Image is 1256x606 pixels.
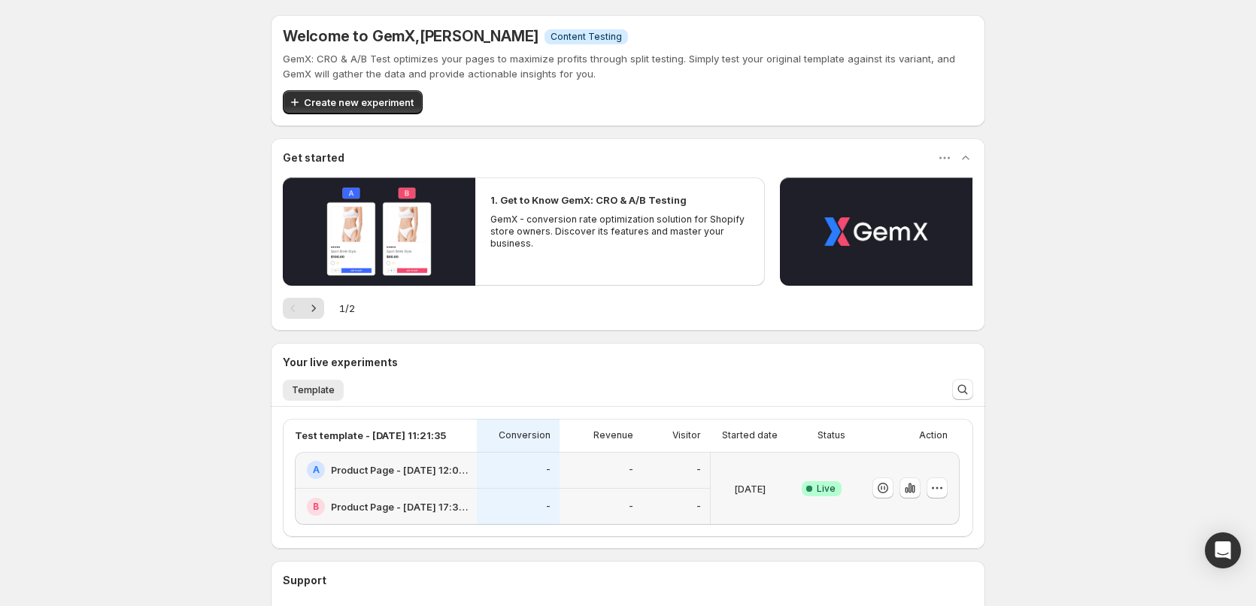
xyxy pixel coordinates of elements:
[331,462,468,477] h2: Product Page - [DATE] 12:02:29
[919,429,948,441] p: Action
[490,214,749,250] p: GemX - conversion rate optimization solution for Shopify store owners. Discover its features and ...
[313,501,319,513] h2: B
[283,177,475,286] button: Play video
[283,150,344,165] h3: Get started
[817,483,836,495] span: Live
[818,429,845,441] p: Status
[283,27,539,45] h5: Welcome to GemX
[734,481,766,496] p: [DATE]
[283,298,324,319] nav: Pagination
[295,428,446,443] p: Test template - [DATE] 11:21:35
[331,499,468,514] h2: Product Page - [DATE] 17:33:05
[780,177,972,286] button: Play video
[546,501,551,513] p: -
[593,429,633,441] p: Revenue
[283,90,423,114] button: Create new experiment
[696,464,701,476] p: -
[303,298,324,319] button: Next
[629,501,633,513] p: -
[696,501,701,513] p: -
[283,51,973,81] p: GemX: CRO & A/B Test optimizes your pages to maximize profits through split testing. Simply test ...
[304,95,414,110] span: Create new experiment
[629,464,633,476] p: -
[415,27,539,45] span: , [PERSON_NAME]
[283,573,326,588] h3: Support
[952,379,973,400] button: Search and filter results
[551,31,622,43] span: Content Testing
[672,429,701,441] p: Visitor
[546,464,551,476] p: -
[490,192,687,208] h2: 1. Get to Know GemX: CRO & A/B Testing
[499,429,551,441] p: Conversion
[339,301,355,316] span: 1 / 2
[722,429,778,441] p: Started date
[283,355,398,370] h3: Your live experiments
[292,384,335,396] span: Template
[313,464,320,476] h2: A
[1205,532,1241,568] div: Open Intercom Messenger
